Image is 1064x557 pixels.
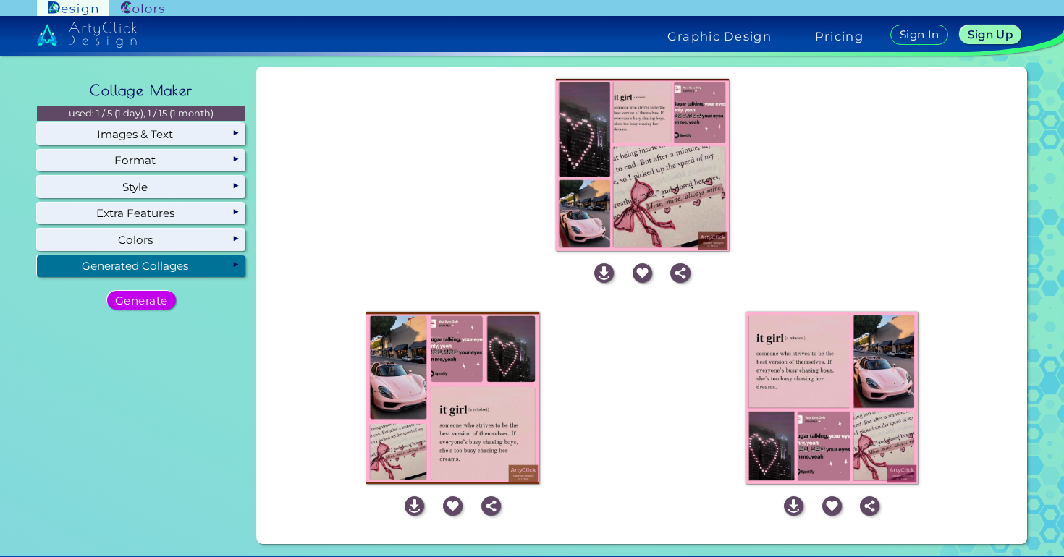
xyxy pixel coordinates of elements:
[670,263,690,283] img: icon_share_white.svg
[443,496,463,516] img: icon_favourite_white.svg
[37,150,245,171] div: Format
[121,1,164,15] img: ArtyClick Colors logo
[901,30,937,40] h5: Sign In
[963,26,1018,43] a: Sign Up
[481,496,501,516] img: icon_share_white.svg
[405,496,424,516] img: icon_download_white.svg
[37,176,245,197] div: Style
[822,496,842,516] img: icon_favourite_white.svg
[970,30,1010,40] h5: Sign Up
[83,75,200,106] h2: Collage Maker
[633,263,652,283] img: icon_favourite_white.svg
[37,203,245,224] div: Extra Features
[893,25,945,44] a: Sign In
[37,106,245,121] p: used: 1 / 5 (1 day), 1 / 15 (1 month)
[667,30,772,42] h4: Graphic Design
[594,263,614,283] img: icon_download_white.svg
[37,22,137,48] img: artyclick_design_logo_white_combined_path.svg
[860,496,879,516] img: icon_share_white.svg
[37,229,245,250] div: Colors
[37,255,245,277] div: Generated Collages
[815,30,864,42] a: Pricing
[37,123,245,145] div: Images & Text
[118,295,165,305] h5: Generate
[784,496,803,516] img: icon_download_white.svg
